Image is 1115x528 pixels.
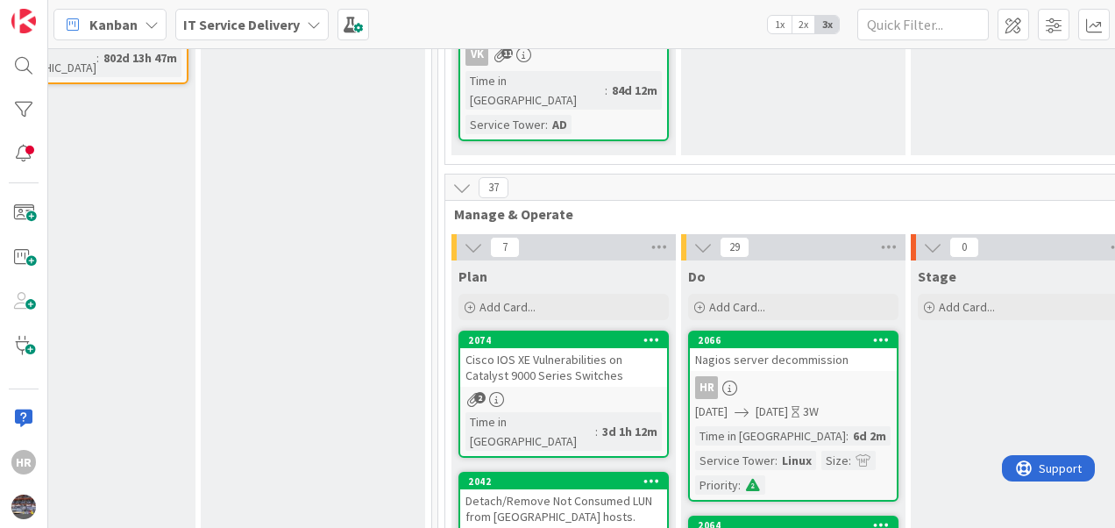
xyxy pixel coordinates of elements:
[468,334,667,346] div: 2074
[738,475,741,495] span: :
[695,376,718,399] div: HR
[490,237,520,258] span: 7
[821,451,849,470] div: Size
[815,16,839,33] span: 3x
[458,268,487,285] span: Plan
[545,115,548,134] span: :
[183,16,300,33] b: IT Service Delivery
[37,3,80,24] span: Support
[775,451,778,470] span: :
[465,71,605,110] div: Time in [GEOGRAPHIC_DATA]
[768,16,792,33] span: 1x
[949,237,979,258] span: 0
[695,451,775,470] div: Service Tower
[720,237,749,258] span: 29
[695,426,846,446] div: Time in [GEOGRAPHIC_DATA]
[460,332,667,348] div: 2074
[99,48,181,68] div: 802d 13h 47m
[548,115,572,134] div: AD
[857,9,989,40] input: Quick Filter...
[460,348,667,387] div: Cisco IOS XE Vulnerabilities on Catalyst 9000 Series Switches
[479,177,508,198] span: 37
[11,495,36,519] img: avatar
[11,450,36,474] div: HR
[501,47,513,59] span: 11
[468,475,667,488] div: 2042
[474,392,486,403] span: 2
[96,48,99,68] span: :
[778,451,816,470] div: Linux
[690,332,897,348] div: 2066
[709,299,765,315] span: Add Card...
[690,332,897,371] div: 2066Nagios server decommission
[939,299,995,315] span: Add Card...
[460,474,667,528] div: 2042Detach/Remove Not Consumed LUN from [GEOGRAPHIC_DATA] hosts.
[690,376,897,399] div: HR
[792,16,815,33] span: 2x
[756,403,788,421] span: [DATE]
[690,348,897,371] div: Nagios server decommission
[460,489,667,528] div: Detach/Remove Not Consumed LUN from [GEOGRAPHIC_DATA] hosts.
[698,334,897,346] div: 2066
[460,332,667,387] div: 2074Cisco IOS XE Vulnerabilities on Catalyst 9000 Series Switches
[849,426,891,446] div: 6d 2m
[479,299,536,315] span: Add Card...
[460,43,667,66] div: VK
[460,474,667,489] div: 2042
[465,43,488,66] div: VK
[11,9,36,33] img: Visit kanbanzone.com
[595,422,598,441] span: :
[465,115,545,134] div: Service Tower
[465,412,595,451] div: Time in [GEOGRAPHIC_DATA]
[803,403,819,421] div: 3W
[695,475,738,495] div: Priority
[89,14,138,35] span: Kanban
[605,81,607,100] span: :
[695,403,728,421] span: [DATE]
[598,422,662,441] div: 3d 1h 12m
[918,268,956,285] span: Stage
[849,451,851,470] span: :
[607,81,662,100] div: 84d 12m
[688,268,706,285] span: Do
[846,426,849,446] span: :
